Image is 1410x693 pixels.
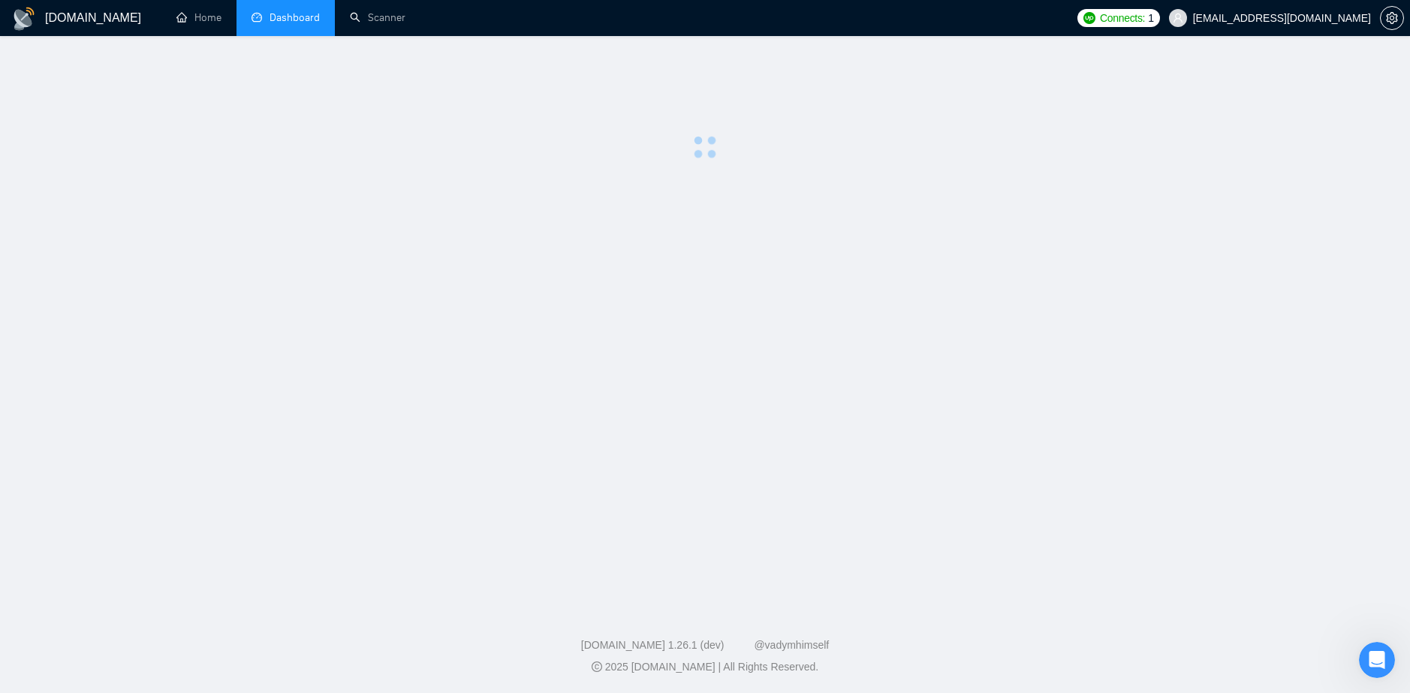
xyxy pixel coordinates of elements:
[350,11,405,24] a: searchScanner
[1380,12,1404,24] a: setting
[270,11,320,24] span: Dashboard
[1380,6,1404,30] button: setting
[754,639,829,651] a: @vadymhimself
[592,661,602,672] span: copyright
[1148,10,1154,26] span: 1
[1173,13,1183,23] span: user
[12,7,36,31] img: logo
[1381,12,1403,24] span: setting
[1359,642,1395,678] iframe: Intercom live chat
[176,11,221,24] a: homeHome
[1100,10,1145,26] span: Connects:
[12,659,1398,675] div: 2025 [DOMAIN_NAME] | All Rights Reserved.
[581,639,725,651] a: [DOMAIN_NAME] 1.26.1 (dev)
[252,12,262,23] span: dashboard
[1083,12,1095,24] img: upwork-logo.png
